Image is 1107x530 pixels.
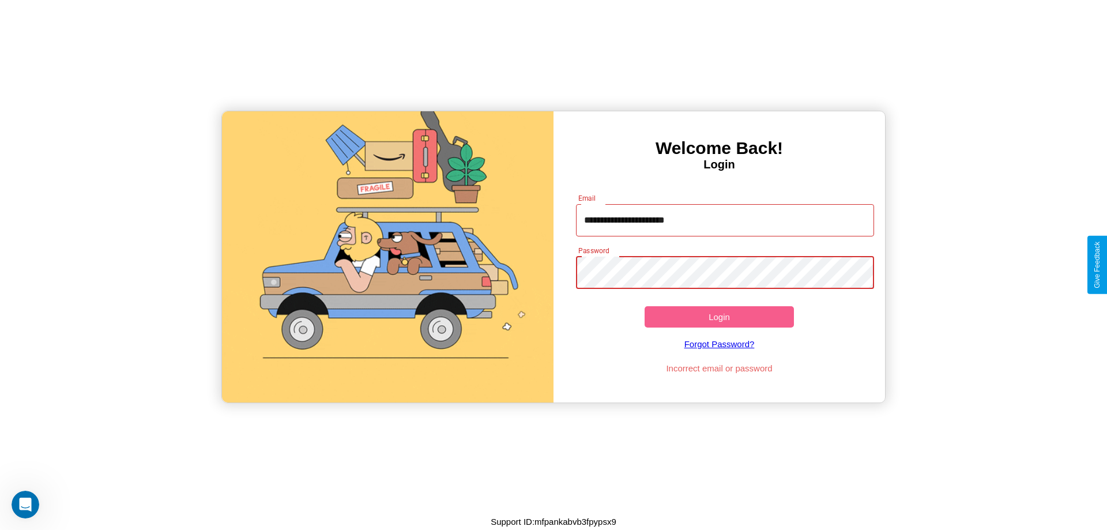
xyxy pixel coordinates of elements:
p: Incorrect email or password [570,360,869,376]
iframe: Intercom live chat [12,491,39,518]
button: Login [645,306,794,328]
p: Support ID: mfpankabvb3fpypsx9 [491,514,616,529]
a: Forgot Password? [570,328,869,360]
label: Password [578,246,609,255]
img: gif [222,111,553,403]
div: Give Feedback [1093,242,1101,288]
h3: Welcome Back! [553,138,885,158]
h4: Login [553,158,885,171]
label: Email [578,193,596,203]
